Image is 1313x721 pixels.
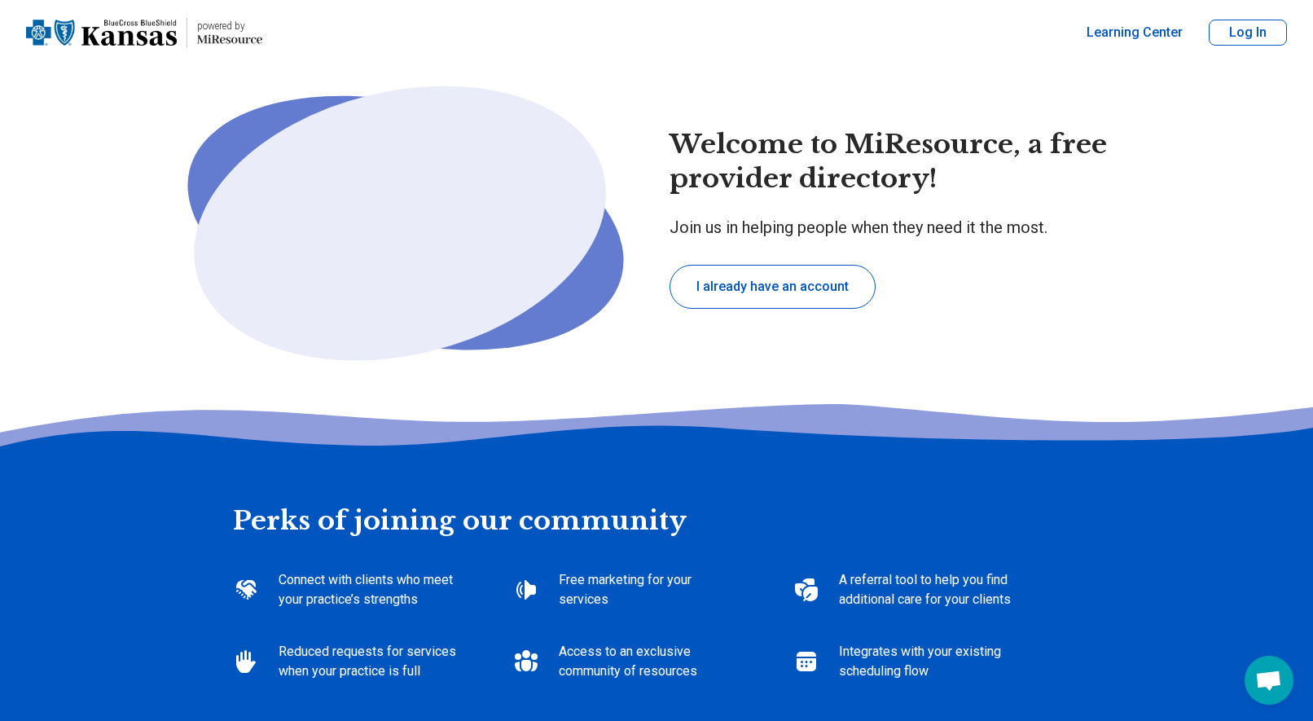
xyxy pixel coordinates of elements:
[197,20,262,33] p: powered by
[233,452,1080,539] h2: Perks of joining our community
[1209,20,1287,46] button: Log In
[559,642,741,681] p: Access to an exclusive community of resources
[559,570,741,609] p: Free marketing for your services
[670,216,1152,239] p: Join us in helping people when they need it the most.
[279,642,461,681] p: Reduced requests for services when your practice is full
[1087,23,1183,42] a: Learning Center
[670,265,876,309] button: I already have an account
[1245,656,1293,705] div: Open chat
[670,128,1152,196] h1: Welcome to MiResource, a free provider directory!
[279,570,461,609] p: Connect with clients who meet your practice’s strengths
[839,570,1021,609] p: A referral tool to help you find additional care for your clients
[839,642,1021,681] p: Integrates with your existing scheduling flow
[26,7,262,59] a: Home page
